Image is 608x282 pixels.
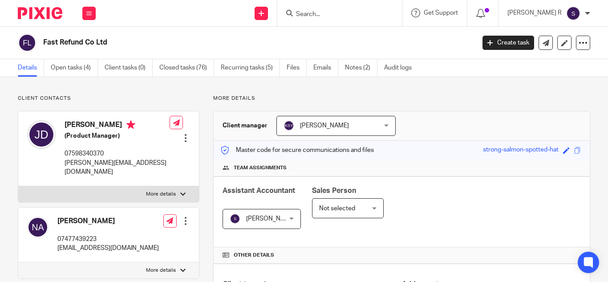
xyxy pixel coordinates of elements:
[312,187,356,194] span: Sales Person
[234,252,274,259] span: Other details
[319,205,355,212] span: Not selected
[482,36,534,50] a: Create task
[384,59,418,77] a: Audit logs
[65,120,170,131] h4: [PERSON_NAME]
[65,131,170,140] h5: (Product Manager)
[300,123,349,129] span: [PERSON_NAME]
[146,191,176,198] p: More details
[51,59,98,77] a: Open tasks (4)
[18,59,44,77] a: Details
[313,59,338,77] a: Emails
[57,235,159,244] p: 07477439223
[65,159,170,177] p: [PERSON_NAME][EMAIL_ADDRESS][DOMAIN_NAME]
[18,95,199,102] p: Client contacts
[126,120,135,129] i: Primary
[43,38,384,47] h2: Fast Refund Co Ltd
[213,95,590,102] p: More details
[223,121,268,130] h3: Client manager
[246,216,300,222] span: [PERSON_NAME] R
[57,217,159,226] h4: [PERSON_NAME]
[345,59,377,77] a: Notes (2)
[284,120,294,131] img: svg%3E
[483,145,559,155] div: strong-salmon-spotted-hat
[27,217,49,238] img: svg%3E
[234,164,287,172] span: Team assignments
[295,11,375,19] input: Search
[566,6,580,20] img: svg%3E
[230,213,240,224] img: svg%3E
[18,7,62,19] img: Pixie
[18,33,36,52] img: svg%3E
[57,244,159,253] p: [EMAIL_ADDRESS][DOMAIN_NAME]
[65,149,170,158] p: 07598340370
[27,120,56,149] img: svg%3E
[159,59,214,77] a: Closed tasks (76)
[220,146,374,155] p: Master code for secure communications and files
[146,267,176,274] p: More details
[223,187,295,194] span: Assistant Accountant
[287,59,307,77] a: Files
[221,59,280,77] a: Recurring tasks (5)
[105,59,153,77] a: Client tasks (0)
